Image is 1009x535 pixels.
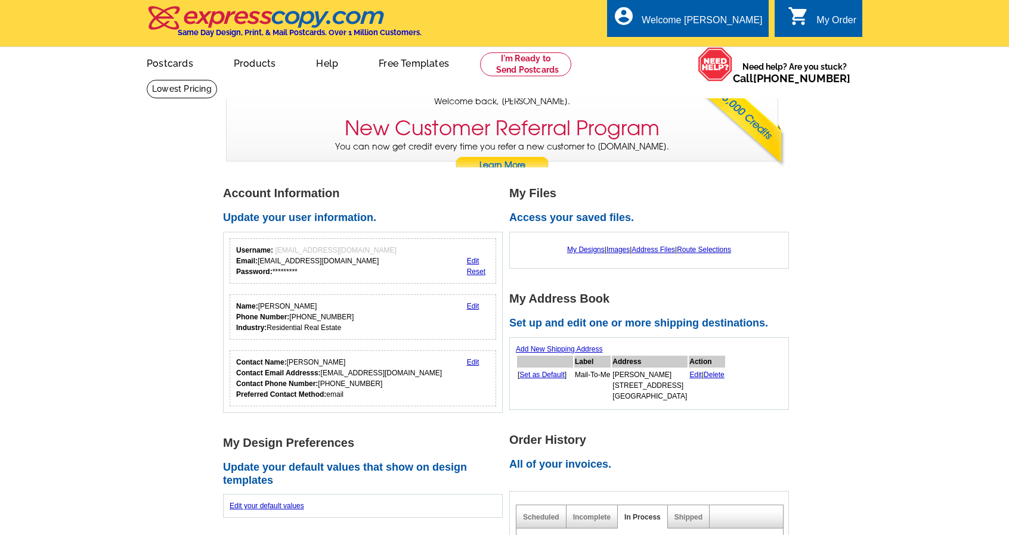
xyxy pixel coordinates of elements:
[624,513,661,521] a: In Process
[236,302,258,310] strong: Name:
[297,48,357,76] a: Help
[236,390,326,399] strong: Preferred Contact Method:
[236,358,287,366] strong: Contact Name:
[517,369,573,402] td: [ ]
[788,5,809,27] i: shopping_cart
[689,369,725,402] td: |
[223,187,509,200] h1: Account Information
[467,302,479,310] a: Edit
[467,257,479,265] a: Edit
[606,245,630,254] a: Images
[674,513,702,521] a: Shipped
[733,72,850,85] span: Call
[677,245,731,254] a: Route Selections
[753,72,850,85] a: [PHONE_NUMBER]
[236,301,354,333] div: [PERSON_NAME] [PHONE_NUMBER] Residential Real Estate
[467,267,485,276] a: Reset
[345,116,660,141] h3: New Customer Referral Program
[632,245,675,254] a: Address Files
[816,15,856,32] div: My Order
[360,48,468,76] a: Free Templates
[574,369,611,402] td: Mail-To-Me
[519,371,564,379] a: Set as Default
[574,356,611,368] th: Label
[236,313,289,321] strong: Phone Number:
[223,461,509,487] h2: Update your default values that show on design templates
[215,48,295,76] a: Products
[236,267,273,276] strong: Password:
[509,317,796,330] h2: Set up and edit one or more shipping destinations.
[236,257,258,265] strong: Email:
[689,371,702,379] a: Edit
[509,187,796,200] h1: My Files
[612,369,688,402] td: [PERSON_NAME] [STREET_ADDRESS] [GEOGRAPHIC_DATA]
[704,371,725,379] a: Delete
[236,324,267,332] strong: Industry:
[236,246,273,254] strong: Username:
[689,356,725,368] th: Action
[509,211,796,225] h2: Access your saved files.
[236,357,442,400] div: [PERSON_NAME] [EMAIL_ADDRESS][DOMAIN_NAME] [PHONE_NUMBER] email
[642,15,762,32] div: Welcome [PERSON_NAME]
[698,47,733,82] img: help
[509,293,796,305] h1: My Address Book
[455,157,549,175] a: Learn More
[516,345,602,353] a: Add New Shipping Address
[467,358,479,366] a: Edit
[128,48,212,76] a: Postcards
[236,369,321,377] strong: Contact Email Addresss:
[230,350,496,406] div: Who should we contact regarding order issues?
[230,502,304,510] a: Edit your default values
[223,211,509,225] h2: Update your user information.
[523,513,559,521] a: Scheduled
[509,434,796,446] h1: Order History
[147,14,422,37] a: Same Day Design, Print, & Mail Postcards. Over 1 Million Customers.
[434,95,570,108] span: Welcome back, [PERSON_NAME].
[567,245,605,254] a: My Designs
[573,513,611,521] a: Incomplete
[509,458,796,471] h2: All of your invoices.
[788,13,856,28] a: shopping_cart My Order
[733,61,856,85] span: Need help? Are you stuck?
[227,141,778,175] p: You can now get credit every time you refer a new customer to [DOMAIN_NAME].
[275,246,396,254] span: [EMAIL_ADDRESS][DOMAIN_NAME]
[612,356,688,368] th: Address
[223,437,509,449] h1: My Design Preferences
[613,5,635,27] i: account_circle
[230,294,496,340] div: Your personal details.
[230,238,496,284] div: Your login information.
[236,380,318,388] strong: Contact Phone Number:
[178,28,422,37] h4: Same Day Design, Print, & Mail Postcards. Over 1 Million Customers.
[516,238,782,261] div: | | |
